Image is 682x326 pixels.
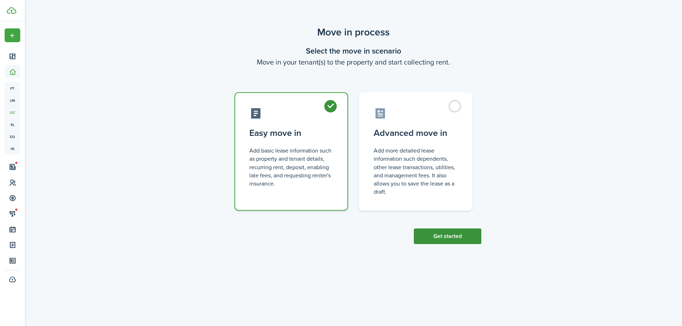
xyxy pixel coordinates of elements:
a: pt [5,82,20,94]
control-radio-card-title: Easy move in [249,127,333,139]
wizard-step-header-title: Select the move in scenario [226,45,481,57]
a: un [5,94,20,106]
control-radio-card-title: Advanced move in [374,127,458,139]
control-radio-card-description: Add basic lease information such as property and tenant details, recurring rent, deposit, enablin... [249,147,333,188]
wizard-step-header-description: Move in your tenant(s) to the property and start collecting rent. [226,57,481,67]
img: TenantCloud [7,7,16,14]
a: oc [5,106,20,118]
button: Open menu [5,28,20,42]
button: Get started [414,228,481,244]
a: in [5,143,20,155]
scenario-title: Move in process [226,25,481,40]
a: kl [5,118,20,131]
a: eq [5,131,20,143]
control-radio-card-description: Add more detailed lease information such dependents, other lease transactions, utilities, and man... [374,147,458,196]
